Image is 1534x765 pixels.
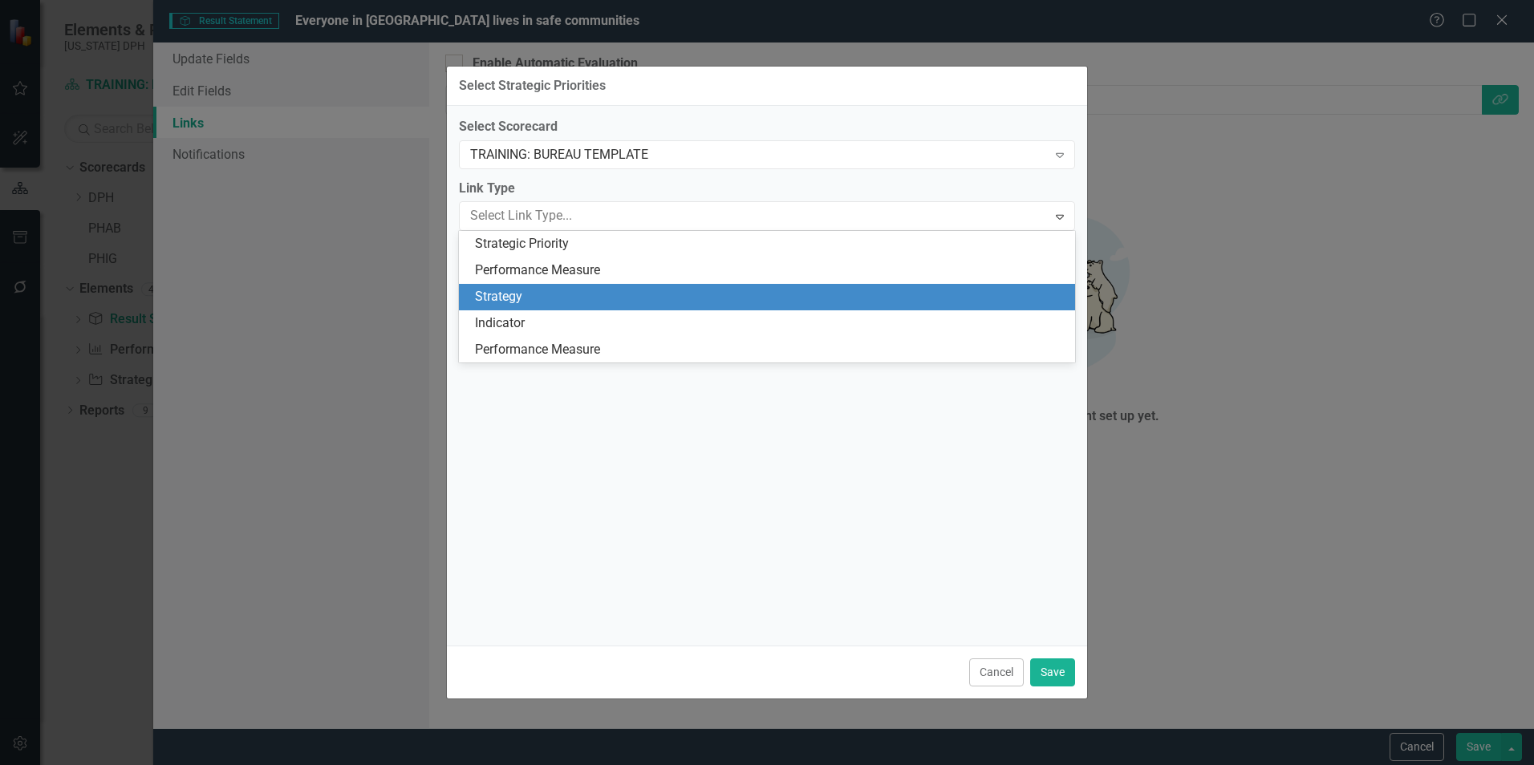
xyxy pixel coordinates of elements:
div: Strategic Priority [475,235,1065,253]
label: Link Type [459,180,1075,198]
button: Save [1030,658,1075,686]
div: Strategy [475,288,1065,306]
label: Select Scorecard [459,118,1075,136]
div: Indicator [475,314,1065,333]
div: TRAINING: BUREAU TEMPLATE [470,145,1047,164]
div: Select Strategic Priorities [459,79,606,93]
div: Performance Measure [475,341,1065,359]
div: Performance Measure [475,261,1065,280]
button: Cancel [969,658,1024,686]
